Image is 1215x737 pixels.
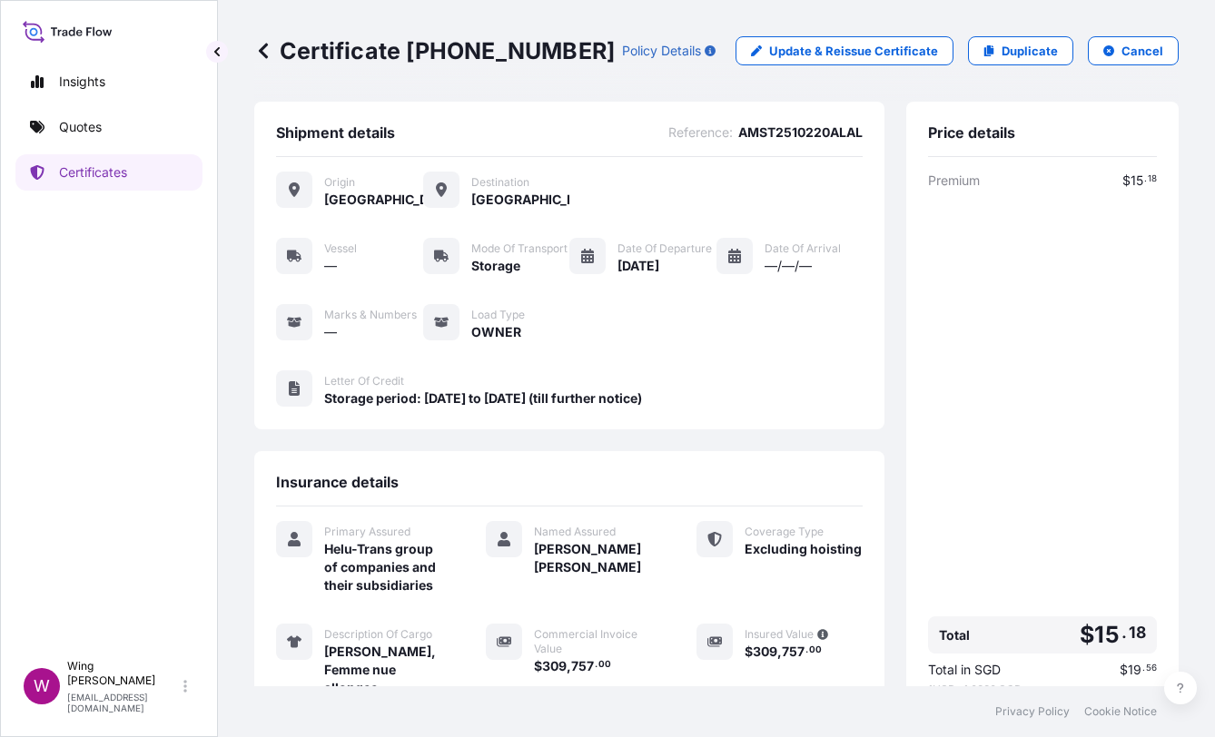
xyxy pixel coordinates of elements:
[534,540,652,576] span: [PERSON_NAME] [PERSON_NAME]
[1144,176,1147,182] span: .
[34,677,50,695] span: W
[534,627,652,656] span: Commercial Invoice Value
[471,241,568,256] span: Mode of Transport
[765,241,841,256] span: Date of Arrival
[15,109,202,145] a: Quotes
[1120,663,1128,676] span: $
[471,257,520,275] span: Storage
[324,643,442,697] span: [PERSON_NAME], Femme nue allongee
[67,692,180,713] p: [EMAIL_ADDRESS][DOMAIN_NAME]
[324,191,423,209] span: [GEOGRAPHIC_DATA]
[1142,665,1145,672] span: .
[738,123,863,142] span: AMST2510220ALAL
[67,659,180,688] p: Wing [PERSON_NAME]
[534,525,616,539] span: Named Assured
[765,257,812,275] span: —/—/—
[968,36,1073,65] a: Duplicate
[1088,36,1179,65] button: Cancel
[15,64,202,100] a: Insights
[928,172,980,190] span: Premium
[745,645,753,658] span: $
[571,660,594,673] span: 757
[1121,42,1163,60] p: Cancel
[324,323,337,341] span: —
[777,645,782,658] span: ,
[324,241,357,256] span: Vessel
[995,704,1070,719] a: Privacy Policy
[598,662,611,668] span: 00
[1146,665,1157,672] span: 56
[59,163,127,182] p: Certificates
[471,308,525,322] span: Load Type
[1122,174,1131,187] span: $
[1129,627,1146,638] span: 18
[471,323,521,341] span: OWNER
[324,525,410,539] span: Primary Assured
[276,123,395,142] span: Shipment details
[745,525,824,539] span: Coverage Type
[324,627,432,642] span: Description Of Cargo
[928,661,1001,679] span: Total in SGD
[745,540,862,558] span: Excluding hoisting
[324,175,355,190] span: Origin
[753,645,777,658] span: 309
[939,626,970,644] span: Total
[595,662,598,668] span: .
[254,36,615,65] p: Certificate [PHONE_NUMBER]
[1121,627,1127,638] span: .
[324,389,642,408] span: Storage period: [DATE] to [DATE] (till further notice)
[745,627,814,642] span: Insured Value
[324,308,417,322] span: Marks & Numbers
[324,540,442,595] span: Helu-Trans group of companies and their subsidiaries
[1128,663,1141,676] span: 19
[567,660,571,673] span: ,
[1148,176,1157,182] span: 18
[59,73,105,91] p: Insights
[542,660,567,673] span: 309
[276,473,399,491] span: Insurance details
[471,175,529,190] span: Destination
[1094,624,1119,646] span: 15
[617,257,659,275] span: [DATE]
[1080,624,1094,646] span: $
[809,647,822,653] span: 00
[534,660,542,673] span: $
[324,374,404,388] span: Letter of Credit
[622,42,701,60] p: Policy Details
[15,154,202,191] a: Certificates
[769,42,938,60] p: Update & Reissue Certificate
[928,123,1015,142] span: Price details
[1002,42,1058,60] p: Duplicate
[471,191,570,209] span: [GEOGRAPHIC_DATA]
[59,118,102,136] p: Quotes
[782,645,805,658] span: 757
[928,683,1157,697] span: 1 USD = 1.2882 SGD
[805,647,808,653] span: .
[1084,704,1157,719] a: Cookie Notice
[617,241,712,256] span: Date of Departure
[668,123,733,142] span: Reference :
[736,36,953,65] a: Update & Reissue Certificate
[324,257,337,275] span: —
[1131,174,1143,187] span: 15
